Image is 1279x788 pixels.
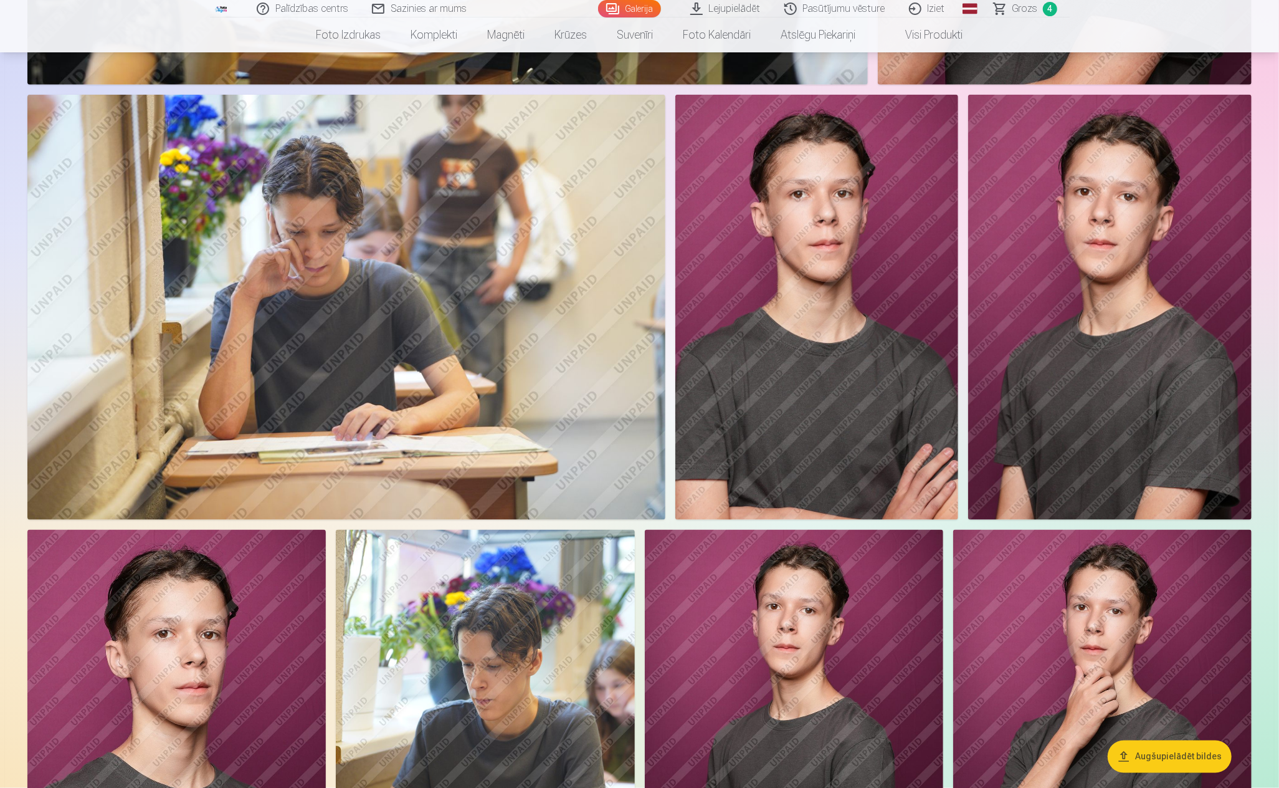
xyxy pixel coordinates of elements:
button: Augšupielādēt bildes [1108,741,1232,773]
a: Komplekti [396,17,473,52]
a: Magnēti [473,17,540,52]
span: 4 [1043,2,1057,16]
a: Foto kalendāri [668,17,766,52]
img: /fa1 [215,5,229,12]
span: Grozs [1012,1,1038,16]
a: Suvenīri [602,17,668,52]
a: Krūzes [540,17,602,52]
a: Atslēgu piekariņi [766,17,871,52]
a: Visi produkti [871,17,978,52]
a: Foto izdrukas [302,17,396,52]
